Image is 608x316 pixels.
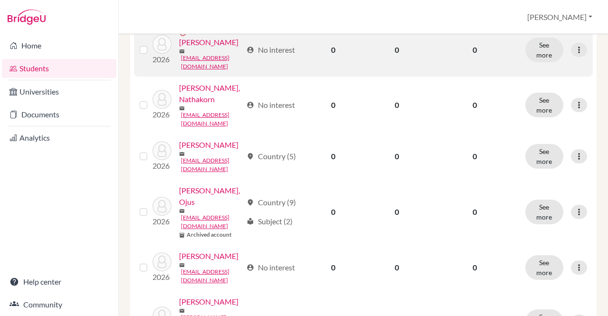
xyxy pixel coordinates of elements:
td: 0 [302,179,364,245]
span: local_library [247,218,254,225]
p: 0 [436,151,514,162]
span: account_circle [247,46,254,54]
td: 0 [302,77,364,134]
a: [PERSON_NAME] [179,139,238,151]
a: [PERSON_NAME] [179,37,238,48]
td: 0 [302,23,364,77]
a: Help center [2,272,116,291]
p: 0 [436,99,514,111]
p: 0 [436,262,514,273]
td: 0 [364,23,430,77]
span: mail [179,105,185,111]
a: [PERSON_NAME], Nathakorn [179,82,242,105]
a: [EMAIL_ADDRESS][DOMAIN_NAME] [181,54,242,71]
img: Pratap Singh, Ojus [152,197,171,216]
a: [EMAIL_ADDRESS][DOMAIN_NAME] [181,111,242,128]
span: account_circle [247,264,254,271]
td: 0 [364,245,430,290]
p: 0 [436,44,514,56]
p: 2026 [152,216,171,227]
img: Rashid, Anas [152,252,171,271]
td: 0 [364,77,430,134]
a: Documents [2,105,116,124]
a: Home [2,36,116,55]
a: [PERSON_NAME] [179,250,238,262]
span: location_on [247,199,254,206]
a: Analytics [2,128,116,147]
span: mail [179,308,185,314]
td: 0 [302,134,364,179]
p: 0 [436,206,514,218]
img: Nimkaew, Nathakorn [152,90,171,109]
div: No interest [247,44,295,56]
img: Kobtseva, Alina [152,35,171,54]
button: [PERSON_NAME] [523,8,597,26]
img: Bridge-U [8,10,46,25]
a: [PERSON_NAME], Ojus [179,185,242,208]
td: 0 [364,179,430,245]
span: mail [179,48,185,54]
div: Country (5) [247,151,296,162]
button: See more [525,255,563,280]
button: See more [525,93,563,117]
p: 2026 [152,109,171,120]
a: Students [2,59,116,78]
a: Universities [2,82,116,101]
div: No interest [247,99,295,111]
td: 0 [364,134,430,179]
span: mail [179,208,185,214]
span: location_on [247,153,254,160]
span: inventory_2 [179,232,185,238]
button: See more [525,38,563,62]
span: mail [179,262,185,268]
div: No interest [247,262,295,273]
span: account_circle [247,101,254,109]
a: [EMAIL_ADDRESS][DOMAIN_NAME] [181,268,242,285]
p: 2026 [152,54,171,65]
span: mail [179,151,185,157]
b: Archived account [187,230,232,239]
div: Subject (2) [247,216,293,227]
div: Country (9) [247,197,296,208]
img: Panwar, Aayushi [152,141,171,160]
button: See more [525,144,563,169]
p: 2026 [152,271,171,283]
td: 0 [302,245,364,290]
button: See more [525,200,563,224]
a: [EMAIL_ADDRESS][DOMAIN_NAME] [181,156,242,173]
a: [EMAIL_ADDRESS][DOMAIN_NAME] [181,213,242,230]
a: Community [2,295,116,314]
a: [PERSON_NAME] [179,296,238,307]
p: 2026 [152,160,171,172]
